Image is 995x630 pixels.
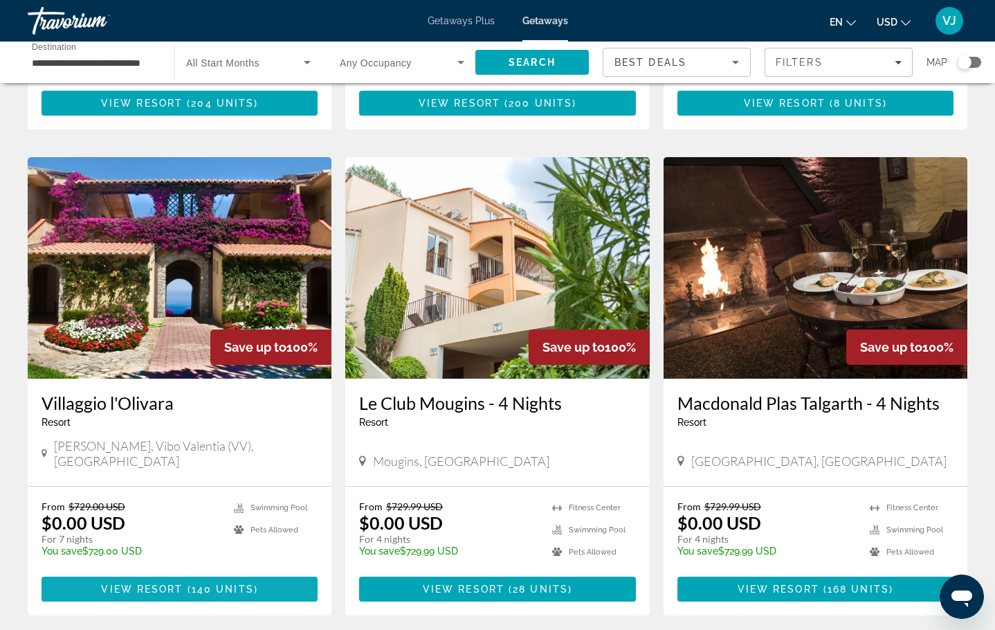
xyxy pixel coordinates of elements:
span: From [359,501,383,512]
span: Resort [677,417,706,428]
span: ( ) [500,98,576,109]
div: 100% [846,330,967,365]
span: Best Deals [614,57,686,68]
span: You save [359,546,400,557]
img: Villaggio l'Olivara [28,157,331,379]
span: Map [926,53,947,72]
span: You save [677,546,718,557]
span: ( ) [183,98,258,109]
button: Filters [765,48,913,77]
span: Swimming Pool [250,503,307,512]
button: Search [475,50,589,75]
span: Pets Allowed [250,525,298,534]
span: From [677,501,701,512]
a: Getaways [522,15,568,26]
span: [PERSON_NAME], Vibo Valentia (VV), [GEOGRAPHIC_DATA] [54,438,318,469]
span: 28 units [513,584,568,595]
p: $0.00 USD [359,512,443,533]
span: You save [42,546,82,557]
a: Villaggio l'Olivara [42,393,318,413]
span: From [42,501,65,512]
span: View Resort [419,98,500,109]
span: Fitness Center [569,503,621,512]
p: $729.99 USD [677,546,856,557]
button: Change currency [877,12,911,32]
span: $729.00 USD [69,501,125,512]
span: VJ [942,14,956,28]
input: Select destination [32,55,156,71]
span: Swimming Pool [886,525,943,534]
button: View Resort(200 units) [359,91,635,116]
span: Any Occupancy [340,57,412,69]
span: All Start Months [186,57,259,69]
span: ( ) [825,98,887,109]
p: $729.00 USD [42,546,220,557]
span: en [830,17,843,28]
span: Resort [42,417,71,428]
span: Destination [32,42,76,51]
div: 100% [210,330,331,365]
span: 140 units [192,584,254,595]
span: Pets Allowed [886,548,934,557]
span: 204 units [191,98,254,109]
span: View Resort [101,584,183,595]
p: $0.00 USD [42,512,125,533]
span: Fitness Center [886,503,938,512]
a: View Resort(168 units) [677,577,953,602]
button: User Menu [931,6,967,35]
span: [GEOGRAPHIC_DATA], [GEOGRAPHIC_DATA] [691,453,947,469]
span: 200 units [509,98,572,109]
a: Travorium [28,3,166,39]
span: Filters [776,57,823,68]
p: For 7 nights [42,533,220,546]
p: $0.00 USD [677,512,761,533]
span: Search [509,57,556,68]
span: View Resort [423,584,504,595]
button: Change language [830,12,856,32]
img: Macdonald Plas Talgarth - 4 Nights [664,157,967,379]
p: For 4 nights [677,533,856,546]
span: Save up to [542,340,605,354]
button: View Resort(28 units) [359,577,635,602]
a: Le Club Mougins - 4 Nights [359,393,635,413]
button: View Resort(8 units) [677,91,953,116]
p: $729.99 USD [359,546,538,557]
p: For 4 nights [359,533,538,546]
span: ( ) [183,584,258,595]
span: ( ) [819,584,893,595]
span: Save up to [860,340,922,354]
span: 168 units [828,584,889,595]
button: View Resort(204 units) [42,91,318,116]
span: Mougins, [GEOGRAPHIC_DATA] [373,453,549,469]
span: View Resort [744,98,825,109]
a: Getaways Plus [428,15,495,26]
span: ( ) [504,584,572,595]
span: Swimming Pool [569,525,626,534]
div: 100% [529,330,650,365]
button: View Resort(140 units) [42,577,318,602]
span: View Resort [738,584,819,595]
span: Pets Allowed [569,548,617,557]
span: $729.99 USD [704,501,761,512]
span: View Resort [101,98,183,109]
span: USD [877,17,897,28]
span: 8 units [834,98,883,109]
iframe: Pulsante per aprire la finestra di messaggistica [940,575,984,619]
h3: Macdonald Plas Talgarth - 4 Nights [677,393,953,413]
span: $729.99 USD [386,501,443,512]
span: Resort [359,417,388,428]
mat-select: Sort by [614,54,739,71]
img: Le Club Mougins - 4 Nights [345,157,649,379]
